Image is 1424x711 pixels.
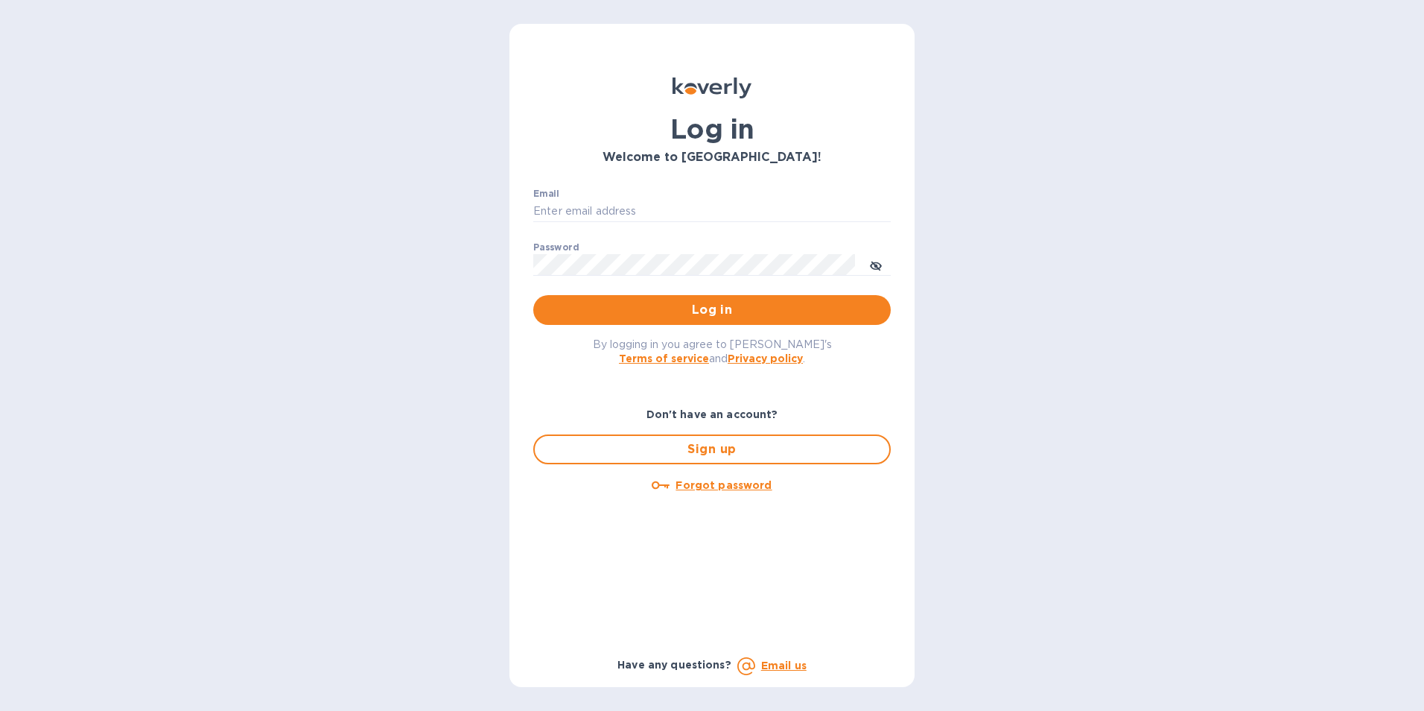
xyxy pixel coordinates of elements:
[533,200,891,223] input: Enter email address
[646,408,778,420] b: Don't have an account?
[728,353,803,364] a: Privacy policy
[533,189,559,198] label: Email
[617,659,731,671] b: Have any questions?
[533,113,891,145] h1: Log in
[547,440,877,458] span: Sign up
[545,301,879,319] span: Log in
[533,434,891,464] button: Sign up
[676,479,772,491] u: Forgot password
[619,353,709,364] a: Terms of service
[533,295,891,325] button: Log in
[673,78,751,98] img: Koverly
[761,660,807,671] a: Email us
[593,338,832,364] span: By logging in you agree to [PERSON_NAME]'s and .
[861,250,891,279] button: toggle password visibility
[533,151,891,165] h3: Welcome to [GEOGRAPHIC_DATA]!
[533,243,579,252] label: Password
